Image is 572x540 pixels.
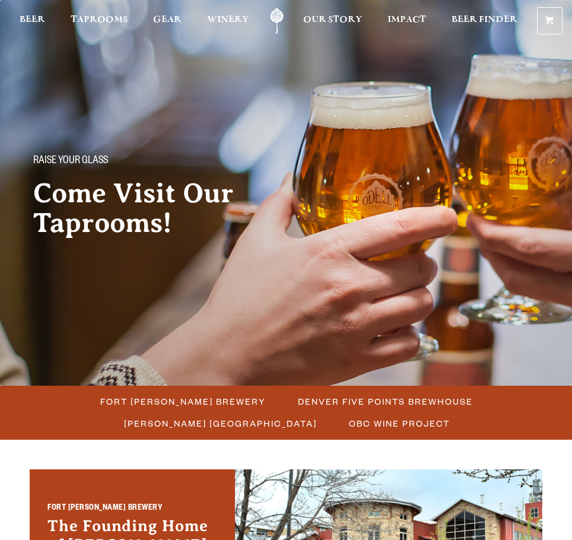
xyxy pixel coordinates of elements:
[124,415,317,432] span: [PERSON_NAME] [GEOGRAPHIC_DATA]
[349,415,450,432] span: OBC Wine Project
[291,393,479,410] a: Denver Five Points Brewhouse
[262,8,291,34] a: Odell Home
[33,154,108,169] span: Raise your glass
[207,15,249,24] span: Winery
[298,393,473,410] span: Denver Five Points Brewhouse
[20,8,45,34] a: Beer
[303,8,362,34] a: Our Story
[452,8,517,34] a: Beer Finder
[342,415,456,432] a: OBC Wine Project
[93,393,272,410] a: Fort [PERSON_NAME] Brewery
[71,15,128,24] span: Taprooms
[303,15,362,24] span: Our Story
[153,15,182,24] span: Gear
[387,15,426,24] span: Impact
[100,393,266,410] span: Fort [PERSON_NAME] Brewery
[47,503,217,516] h2: Fort [PERSON_NAME] Brewery
[207,8,249,34] a: Winery
[387,8,426,34] a: Impact
[452,15,517,24] span: Beer Finder
[20,15,45,24] span: Beer
[33,179,290,238] h2: Come Visit Our Taprooms!
[117,415,323,432] a: [PERSON_NAME] [GEOGRAPHIC_DATA]
[71,8,128,34] a: Taprooms
[153,8,182,34] a: Gear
